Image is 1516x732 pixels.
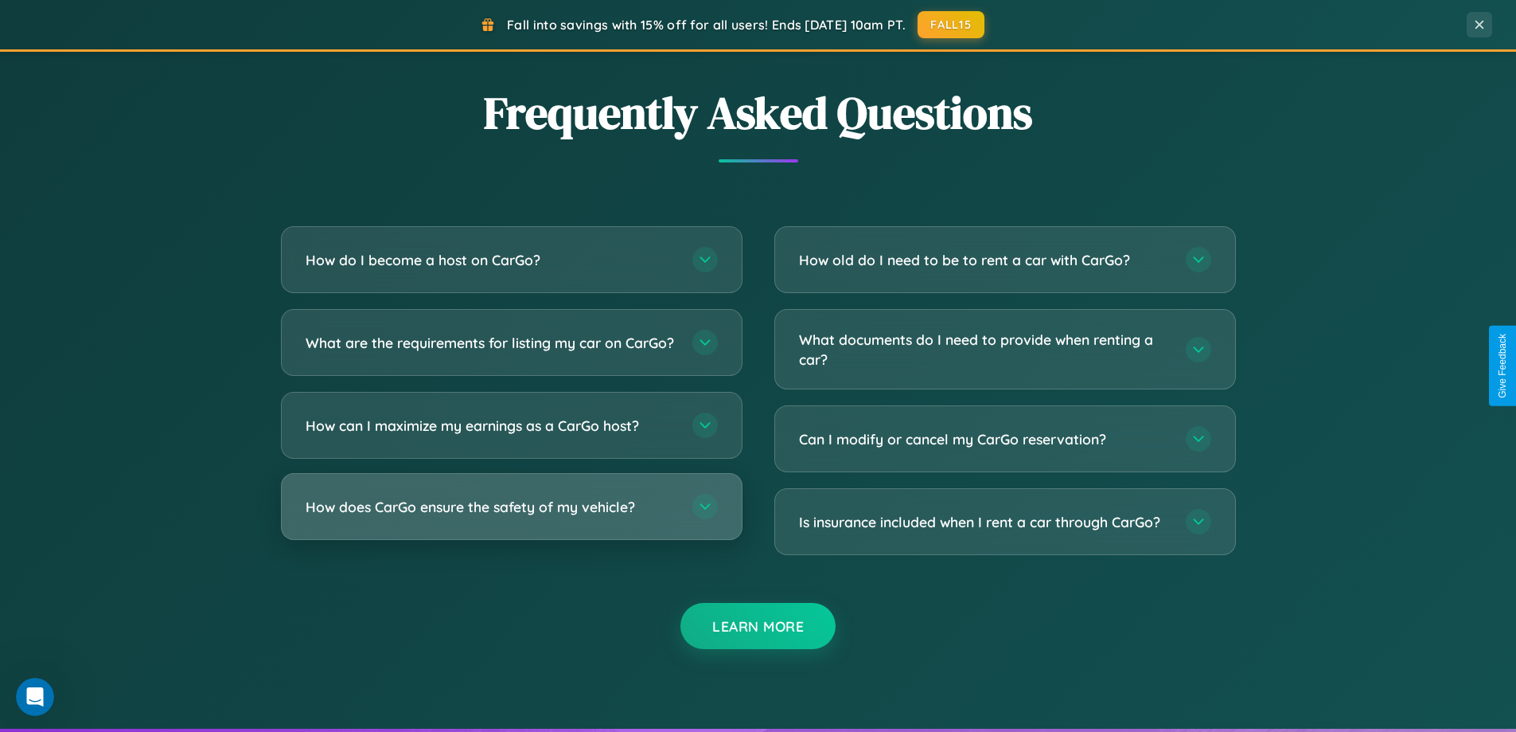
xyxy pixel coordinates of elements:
[799,512,1170,532] h3: Is insurance included when I rent a car through CarGo?
[799,429,1170,449] h3: Can I modify or cancel my CarGo reservation?
[680,603,836,649] button: Learn More
[306,416,676,436] h3: How can I maximize my earnings as a CarGo host?
[507,17,906,33] span: Fall into savings with 15% off for all users! Ends [DATE] 10am PT.
[306,497,676,517] h3: How does CarGo ensure the safety of my vehicle?
[306,250,676,270] h3: How do I become a host on CarGo?
[918,11,984,38] button: FALL15
[16,678,54,716] iframe: Intercom live chat
[799,250,1170,270] h3: How old do I need to be to rent a car with CarGo?
[799,330,1170,369] h3: What documents do I need to provide when renting a car?
[306,333,676,353] h3: What are the requirements for listing my car on CarGo?
[281,82,1236,143] h2: Frequently Asked Questions
[1497,334,1508,398] div: Give Feedback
